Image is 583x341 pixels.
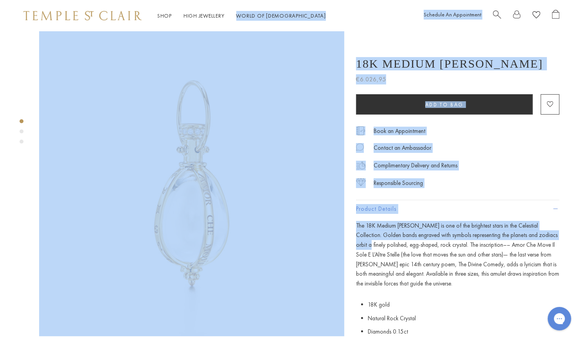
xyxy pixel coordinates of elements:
button: Product Details [356,200,560,218]
p: Complimentary Delivery and Returns [374,161,457,170]
a: High JewelleryHigh Jewellery [184,12,225,19]
span: €6.026,95 [356,74,386,84]
li: Diamonds 0.15ct [368,325,560,339]
p: The 18K Medium [PERSON_NAME] is one of the brightest stars in the Celestial Collection. Golden ba... [356,221,560,289]
span: Add to bag [425,101,464,108]
img: MessageIcon-01_2.svg [356,143,364,151]
img: icon_appointment.svg [356,126,365,135]
a: Book an Appointment [374,127,425,135]
h1: 18K Medium [PERSON_NAME] [356,57,543,70]
img: P51825-E18ASTRID [39,31,344,336]
a: Search [493,10,501,22]
a: World of [DEMOGRAPHIC_DATA]World of [DEMOGRAPHIC_DATA] [236,12,326,19]
img: icon_delivery.svg [356,161,366,170]
a: View Wishlist [533,10,540,22]
nav: Main navigation [157,11,326,21]
div: Contact an Ambassador [374,143,431,153]
a: Schedule An Appointment [424,11,481,18]
button: Add to bag [356,94,533,115]
iframe: Gorgias live chat messenger [544,304,575,333]
img: icon_sourcing.svg [356,178,366,186]
li: Natural Rock Crystal [368,312,560,325]
span: 18K gold [368,301,390,309]
a: ShopShop [157,12,172,19]
div: Product gallery navigation [20,117,23,150]
a: Open Shopping Bag [552,10,560,22]
img: Temple St. Clair [23,11,142,20]
div: Responsible Sourcing [374,178,423,188]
